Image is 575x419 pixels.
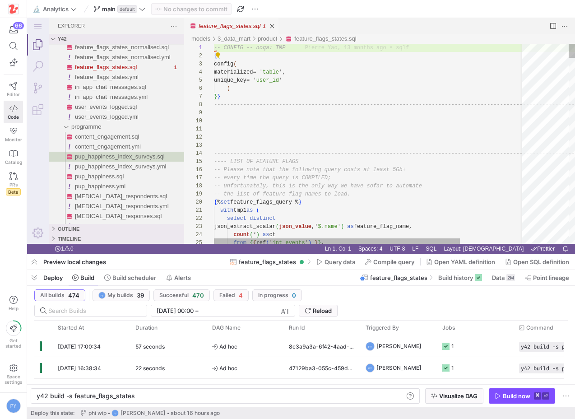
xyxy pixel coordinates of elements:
[325,258,355,265] span: Query data
[31,206,52,216] h3: Outline
[165,196,175,205] div: 22
[314,205,317,212] span: )
[38,64,157,74] div: /models/3_data_mart/product/in_app_chat_messages.sql
[171,410,220,416] span: about 16 hours ago
[283,335,360,357] div: 8c3a9a3a-6f42-4aad-a243-9f2d87f21f1e
[9,5,18,14] img: https://storage.googleapis.com/y42-prod-data-exchange/images/h4OkG5kwhGXbZ2sFpobXAPbjBGJTZTGe3yEd...
[327,205,385,212] span: feature_flag_name,
[22,124,157,134] div: content_engagement.yml
[200,307,260,314] input: End datetime
[349,149,379,155] span: east 5Gb+
[22,144,157,154] div: pup_happiness_index_surveys.yml
[206,43,209,49] span: (
[373,258,414,265] span: Compile query
[212,336,278,357] span: Ad hoc
[534,392,541,400] kbd: ⌘
[296,226,326,236] a: Ln 1, Col 1
[58,343,101,350] span: [DATE] 17:00:34
[349,84,512,90] span: --------------------------------------------------
[195,307,199,314] span: –
[287,205,291,212] span: '
[135,325,158,331] span: Duration
[187,43,206,49] span: config
[4,78,23,101] a: Editor
[219,189,226,196] span: as
[22,54,157,64] div: feature_flags_states.yml
[531,226,545,236] div: Notifications
[383,226,394,236] a: LF
[22,216,157,226] div: Timeline Section
[9,182,18,187] span: PRs
[376,357,422,378] span: [PERSON_NAME]
[112,274,156,281] span: Build scheduler
[165,148,175,156] div: 16
[165,213,175,221] div: 24
[43,5,69,13] span: Analytics
[38,114,157,124] div: /models/3_data_mart/programme/content_engagement.sql
[229,189,232,196] span: (
[157,26,548,226] div: feature_flags_states.sql, preview
[200,197,249,204] span: select distinct
[48,205,136,211] span: [MEDICAL_DATA]_responses.yml
[4,168,23,199] a: PRsBeta
[135,343,165,350] y42-duration: 57 seconds
[187,132,349,139] span: --------------------------------------------------
[38,144,157,154] div: /models/3_data_mart/programme/pup_happiness_index_surveys.yml
[164,16,183,26] div: /models
[22,193,157,203] div: separation_anxiety_responses.sql
[5,338,21,349] span: Get started
[165,188,175,196] div: 21
[396,226,412,236] a: SQL
[346,165,395,171] span: far to automate
[229,214,232,220] span: )
[413,226,500,236] div: Layout: British
[22,74,157,84] div: in_app_chat_messages.yml
[38,94,157,104] div: /models/3_data_mart/product/user_events_logged.yml
[187,205,249,212] span: json_extract_scalar
[31,410,74,416] span: Deploy this state:
[4,123,23,146] a: Monitor
[370,274,427,281] span: feature_flags_states
[22,154,157,163] div: pup_happiness.sql
[135,365,165,372] y42-duration: 22 seconds
[488,270,519,285] button: Data2M
[31,216,54,226] h3: Timeline
[88,410,107,416] span: phi wip
[521,3,531,13] a: Split Editor Right (⌘\) [⌥] Split Editor Down
[442,325,455,331] span: Jobs
[4,146,23,168] a: Catalog
[68,270,98,285] button: Build
[212,325,241,331] span: DAG Name
[111,410,119,417] div: PY
[187,157,304,163] span: -- every time the query is COMPILED;
[241,4,250,13] a: Close (⌘W)
[501,226,530,236] a: check-all Prettier
[231,17,250,24] a: product
[22,206,157,216] div: Outline Section
[165,83,175,91] div: 8
[255,51,258,57] span: ,
[48,195,134,201] span: [MEDICAL_DATA]_responses.sql
[38,34,157,44] div: /models/3_data_mart/product/feature_flags_states_normalised.yml
[22,34,157,44] div: feature_flags_states_normalised.yml
[239,292,243,299] span: 4
[252,51,255,57] span: '
[48,85,110,92] span: user_events_logged.sql
[258,292,288,298] span: In progress
[153,289,210,301] button: Successful470
[165,26,175,34] div: 1
[43,258,106,265] span: Preview local changes
[58,325,84,331] span: Started At
[229,59,252,65] span: user_id
[4,360,23,389] a: Spacesettings
[38,124,157,134] div: /models/3_data_mart/programme/content_engagement.yml
[187,165,346,171] span: -- unfortunately, this is the only way we have so
[533,274,569,281] span: Point lineage
[283,379,360,400] div: 4a9f5a8b-9dfe-424a-bca1-9c9cd023df4f
[33,6,39,12] span: 🔬
[165,131,175,140] div: 14
[34,289,85,301] button: All builds474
